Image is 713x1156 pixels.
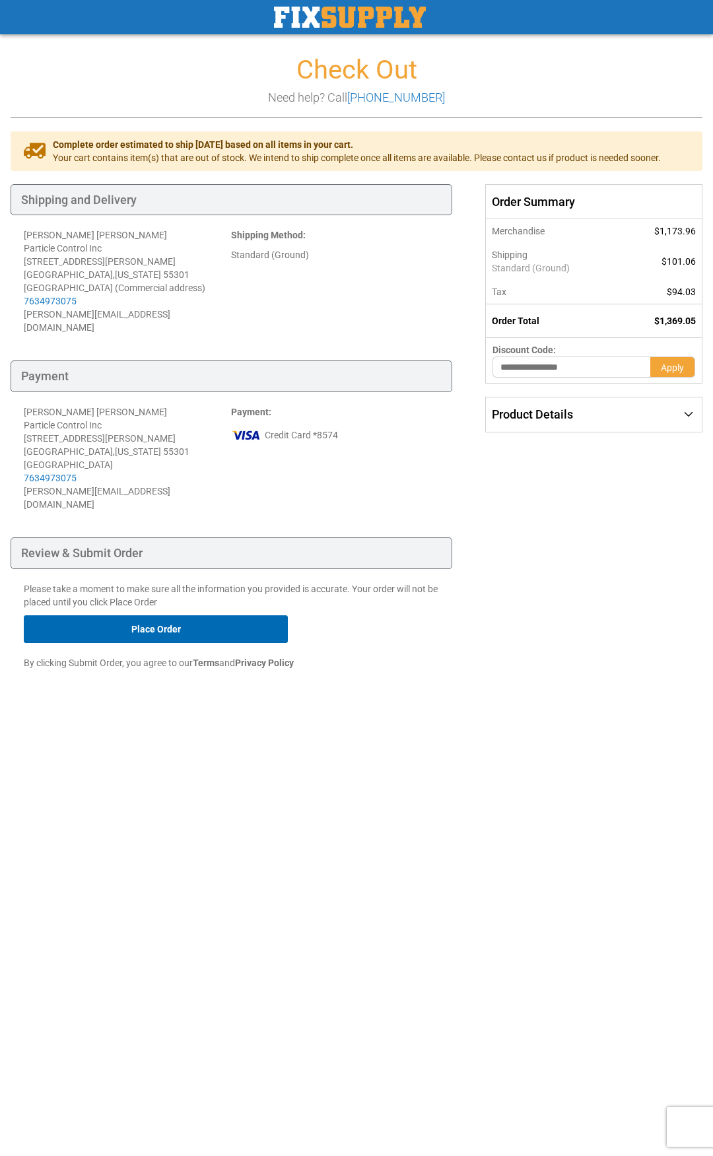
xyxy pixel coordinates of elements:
[654,226,696,236] span: $1,173.96
[24,582,439,609] p: Please take a moment to make sure all the information you provided is accurate. Your order will n...
[662,256,696,267] span: $101.06
[492,407,573,421] span: Product Details
[650,357,695,378] button: Apply
[485,219,621,243] th: Merchandise
[231,425,438,445] div: Credit Card *8574
[24,309,170,333] span: [PERSON_NAME][EMAIL_ADDRESS][DOMAIN_NAME]
[231,407,271,417] strong: :
[231,425,261,445] img: vi.png
[492,345,556,355] span: Discount Code:
[347,90,445,104] a: [PHONE_NUMBER]
[231,407,269,417] span: Payment
[661,362,684,373] span: Apply
[193,658,219,668] strong: Terms
[231,230,306,240] strong: :
[667,287,696,297] span: $94.03
[11,537,452,569] div: Review & Submit Order
[24,486,170,510] span: [PERSON_NAME][EMAIL_ADDRESS][DOMAIN_NAME]
[115,269,161,280] span: [US_STATE]
[11,360,452,392] div: Payment
[492,261,615,275] span: Standard (Ground)
[231,230,303,240] span: Shipping Method
[654,316,696,326] span: $1,369.05
[11,91,702,104] h3: Need help? Call
[231,248,438,261] div: Standard (Ground)
[274,7,426,28] a: store logo
[24,405,231,485] div: [PERSON_NAME] [PERSON_NAME] Particle Control Inc [STREET_ADDRESS][PERSON_NAME] [GEOGRAPHIC_DATA] ...
[485,280,621,304] th: Tax
[492,250,527,260] span: Shipping
[492,316,539,326] strong: Order Total
[235,658,294,668] strong: Privacy Policy
[11,184,452,216] div: Shipping and Delivery
[274,7,426,28] img: Fix Industrial Supply
[53,138,661,151] span: Complete order estimated to ship [DATE] based on all items in your cart.
[24,228,231,334] address: [PERSON_NAME] [PERSON_NAME] Particle Control Inc [STREET_ADDRESS][PERSON_NAME] [GEOGRAPHIC_DATA] ...
[53,151,661,164] span: Your cart contains item(s) that are out of stock. We intend to ship complete once all items are a...
[24,615,288,643] button: Place Order
[115,446,161,457] span: [US_STATE]
[11,55,702,85] h1: Check Out
[24,473,77,483] a: 7634973075
[24,296,77,306] a: 7634973075
[24,656,439,669] p: By clicking Submit Order, you agree to our and
[485,184,702,220] span: Order Summary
